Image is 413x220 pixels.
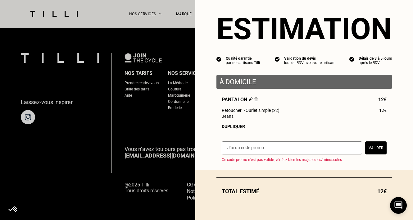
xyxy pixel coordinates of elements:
img: Supprimer [254,97,258,101]
img: Éditer [249,97,253,101]
p: Ce code promo n’est pas valide, vérifiez bien les majuscules/minuscules [222,158,392,162]
img: icon list info [275,56,280,62]
div: Délais de 3 à 5 jours [359,56,392,61]
button: Valider [365,141,387,154]
p: À domicile [220,78,389,86]
span: 12€ [378,97,387,103]
div: lors du RDV avec votre artisan [284,61,334,65]
span: 12€ [377,188,387,195]
span: Jeans [222,114,234,119]
div: par nos artisans Tilli [226,61,260,65]
section: Estimation [216,11,392,46]
div: Total estimé [216,188,392,195]
span: Retoucher > Ourlet simple (x2) [222,108,279,113]
div: Validation du devis [284,56,334,61]
span: 12€ [379,108,387,113]
div: après le RDV [359,61,392,65]
img: icon list info [216,56,221,62]
div: Dupliquer [222,124,387,129]
input: J‘ai un code promo [222,141,362,154]
img: icon list info [349,56,354,62]
span: Pantalon [222,97,258,103]
div: Qualité garantie [226,56,260,61]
